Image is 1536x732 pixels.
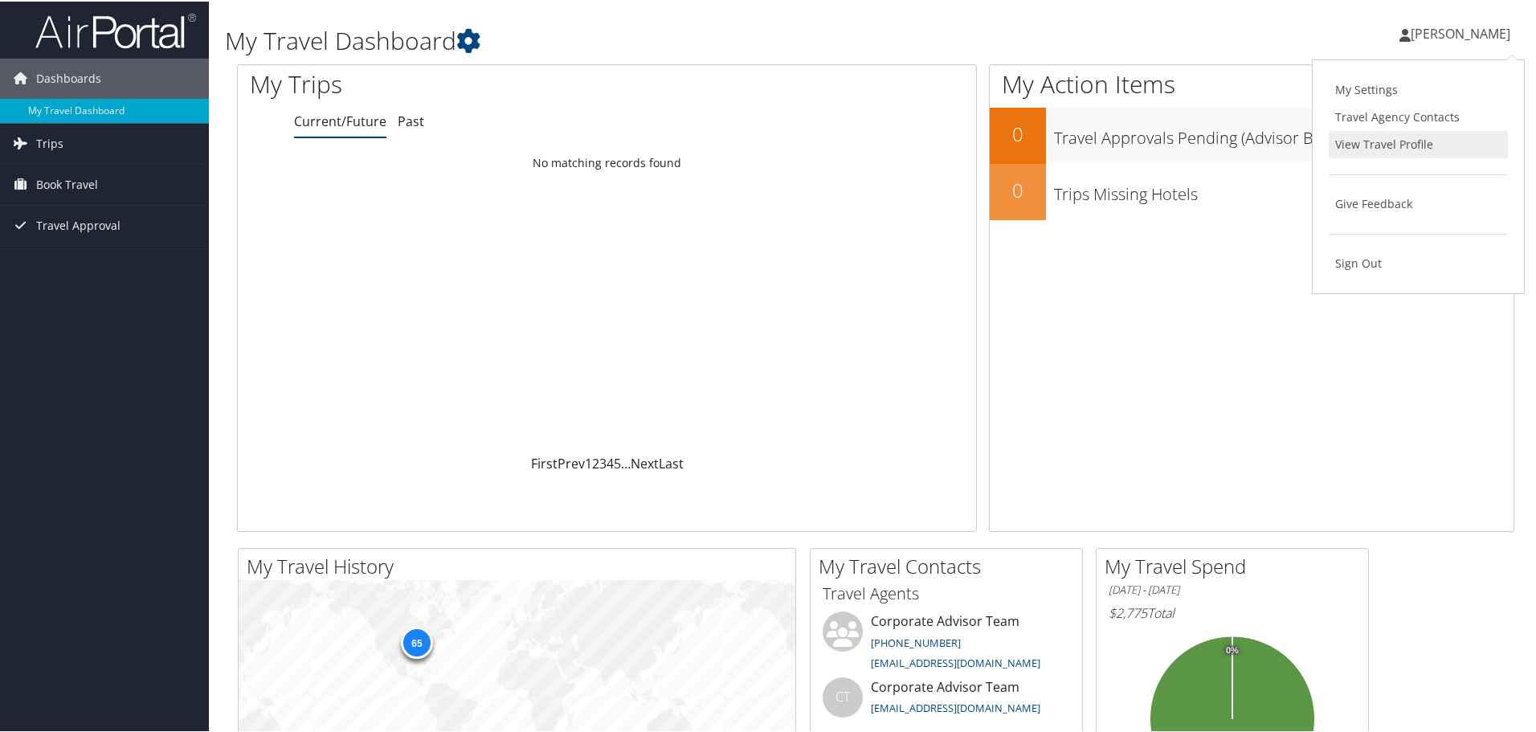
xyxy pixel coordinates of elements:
img: airportal-logo.png [35,10,196,48]
a: Prev [558,453,585,471]
a: 4 [607,453,614,471]
h2: 0 [990,119,1046,146]
td: No matching records found [238,147,976,176]
h3: Travel Approvals Pending (Advisor Booked) [1054,117,1514,148]
h2: 0 [990,175,1046,202]
a: Sign Out [1329,248,1508,276]
tspan: 0% [1226,644,1239,654]
a: Last [659,453,684,471]
h3: Travel Agents [823,581,1070,603]
span: Trips [36,122,63,162]
a: [EMAIL_ADDRESS][DOMAIN_NAME] [871,654,1040,669]
a: Current/Future [294,111,386,129]
div: CT [823,676,863,716]
h6: [DATE] - [DATE] [1109,581,1356,596]
h6: Total [1109,603,1356,620]
a: Past [398,111,424,129]
a: [EMAIL_ADDRESS][DOMAIN_NAME] [871,699,1040,714]
a: 0Travel Approvals Pending (Advisor Booked) [990,106,1514,162]
span: [PERSON_NAME] [1411,23,1510,41]
h2: My Travel Contacts [819,551,1082,579]
span: … [621,453,631,471]
a: Give Feedback [1329,189,1508,216]
h1: My Travel Dashboard [225,22,1093,56]
li: Corporate Advisor Team [815,610,1078,676]
span: Book Travel [36,163,98,203]
a: Travel Agency Contacts [1329,102,1508,129]
a: View Travel Profile [1329,129,1508,157]
h1: My Trips [250,66,656,100]
a: My Settings [1329,75,1508,102]
a: 5 [614,453,621,471]
span: Travel Approval [36,204,121,244]
a: First [531,453,558,471]
a: [PHONE_NUMBER] [871,634,961,648]
h2: My Travel History [247,551,795,579]
a: 1 [585,453,592,471]
span: $2,775 [1109,603,1147,620]
a: 3 [599,453,607,471]
div: 65 [400,625,432,657]
a: 2 [592,453,599,471]
a: [PERSON_NAME] [1399,8,1526,56]
h2: My Travel Spend [1105,551,1368,579]
a: 0Trips Missing Hotels [990,162,1514,219]
span: Dashboards [36,57,101,97]
a: Next [631,453,659,471]
h1: My Action Items [990,66,1514,100]
h3: Trips Missing Hotels [1054,174,1514,204]
li: Corporate Advisor Team [815,676,1078,728]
